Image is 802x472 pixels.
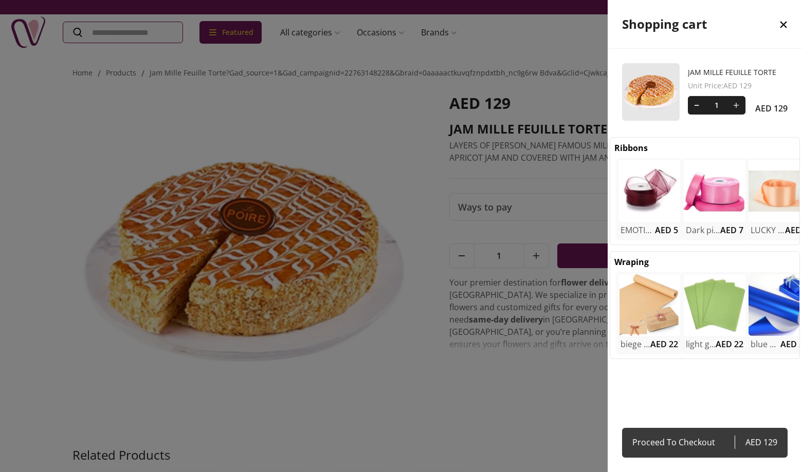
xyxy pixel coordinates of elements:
img: uae-gifts-EMOTIONAL ribbons [618,160,680,222]
img: uae-gifts-Dark pink gift ribbons [684,160,745,222]
img: uae-gifts-biege wrapping [618,274,680,336]
span: AED 129 [755,102,788,115]
span: Unit Price : AED 129 [688,81,788,91]
h2: EMOTIONAL ribbons [621,224,655,236]
span: AED 7 [720,224,743,236]
h2: light green wrapping [686,338,716,350]
span: AED 129 [735,435,777,449]
h2: Wraping [614,256,649,268]
h2: Shopping cart [622,16,707,32]
span: AED 22 [650,338,678,350]
div: JAM MILLE FEUILLE TORTE [622,49,788,135]
span: 1 [706,96,727,115]
h2: Ribbons [614,142,648,154]
span: Proceed To Checkout [632,435,735,449]
h2: blue wrapping [751,338,780,350]
div: uae-gifts-Dark pink gift ribbonsDark pink gift ribbonsAED 7 [682,158,748,240]
img: uae-gifts-light green wrapping [684,274,745,336]
span: AED 5 [655,224,678,236]
button: close [765,1,802,47]
a: JAM MILLE FEUILLE TORTE [688,67,788,78]
span: AED 22 [716,338,743,350]
a: Proceed To CheckoutAED 129 [622,428,788,458]
div: uae-gifts-light green wrappinglight green wrappingAED 22 [682,272,748,354]
h2: LUCKY ribbons [751,224,785,236]
h2: Dark pink gift ribbons [686,224,720,236]
div: uae-gifts-EMOTIONAL ribbonsEMOTIONAL ribbonsAED 5 [616,158,682,240]
h2: biege wrapping [621,338,650,350]
div: uae-gifts-biege wrappingbiege wrappingAED 22 [616,272,682,354]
